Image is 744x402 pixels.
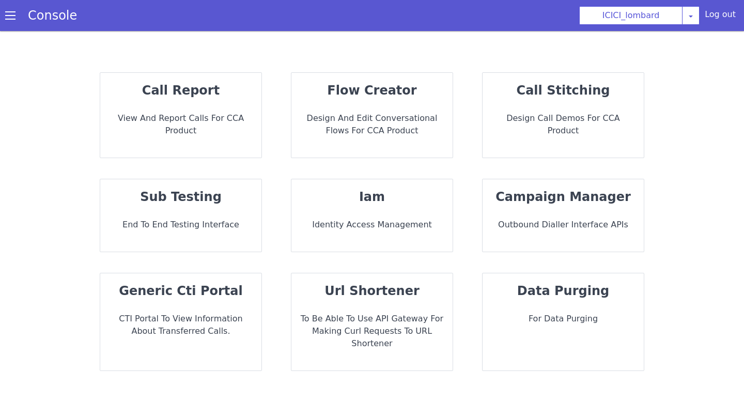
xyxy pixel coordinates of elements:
strong: call stitching [517,83,610,98]
p: For data purging [491,313,636,325]
strong: flow creator [327,83,416,98]
a: Console [16,8,89,23]
p: End to End Testing Interface [109,219,253,231]
p: View and report calls for CCA Product [109,112,253,137]
strong: url shortener [324,284,420,298]
p: To be able to use API Gateway for making curl requests to URL Shortener [300,313,444,350]
p: Design call demos for CCA Product [491,112,636,137]
strong: iam [359,190,385,204]
strong: call report [142,83,220,98]
strong: generic cti portal [119,284,242,298]
div: Log out [705,8,736,25]
p: Identity Access Management [300,219,444,231]
p: Outbound dialler interface APIs [491,219,636,231]
strong: data purging [517,284,609,298]
button: ICICI_lombard [579,6,683,25]
p: Design and Edit Conversational flows for CCA Product [300,112,444,137]
p: CTI portal to view information about transferred Calls. [109,313,253,337]
strong: sub testing [140,190,222,204]
strong: campaign manager [495,190,631,204]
